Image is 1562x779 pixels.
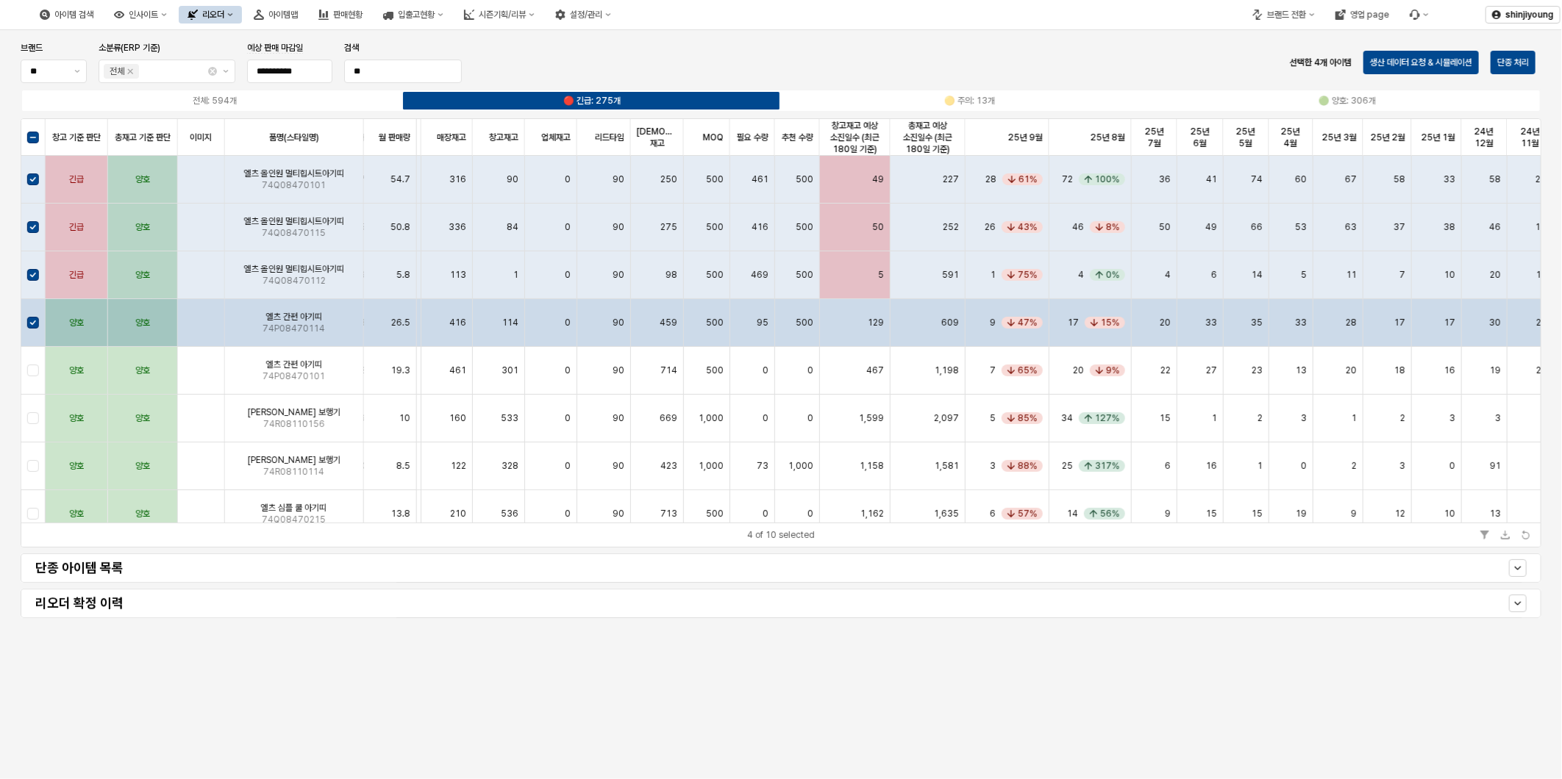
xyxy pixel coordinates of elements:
div: 아이템 검색 [31,6,102,24]
span: 74 [1251,173,1263,185]
span: MOQ [703,132,724,143]
span: 양호 [135,269,150,281]
span: 0 [565,269,571,281]
span: 3 [1399,460,1405,472]
span: 22 [1536,317,1547,329]
span: 11 [1536,269,1547,281]
button: Show [1509,595,1527,612]
span: 72 [1062,173,1073,185]
span: 24년 12월 [1468,126,1501,149]
span: 25년 9월 [1008,132,1043,143]
span: 1,000 [699,412,724,424]
span: 1 [991,269,996,281]
div: 판매현황 [333,10,363,20]
span: 양호 [135,508,150,520]
div: 🔴 긴급: 275개 [563,96,621,106]
div: 🟢 양호: 306개 [1319,96,1376,106]
span: 26 [985,221,996,233]
span: 2 [1258,412,1263,424]
span: 양호 [135,460,150,472]
span: 500 [706,221,724,233]
div: 브랜드 전환 [1267,10,1306,20]
button: Refresh [1517,526,1535,544]
span: 0 [807,412,813,424]
div: 판매현황 [310,6,371,24]
span: 0 [565,173,571,185]
span: 6 [1165,460,1171,472]
span: 20 [1536,173,1547,185]
span: 536 [501,508,518,520]
span: 73 [757,460,768,472]
span: 엘츠 간편 아기띠 [266,311,322,323]
div: 영업 page [1327,6,1398,24]
span: 90 [613,269,624,281]
span: 2 [1400,412,1405,424]
p: 단종 처리 [1497,57,1529,68]
span: [PERSON_NAME] 보행기 [248,406,340,418]
span: 리드타임 [595,132,624,143]
span: 74Q08470112 [263,275,326,287]
span: 459 [660,317,677,329]
strong: 선택한 4개 아이템 [1290,57,1352,68]
p: 생산 데이터 요청 & 시뮬레이션 [1370,57,1472,68]
span: 양호 [69,365,84,376]
span: 90 [613,365,624,376]
span: 90 [613,508,624,520]
span: 3 [990,460,996,472]
div: 317% [1095,460,1119,472]
span: 17 [1444,317,1455,329]
span: 500 [706,173,724,185]
span: 1 [1258,460,1263,472]
button: Show [1509,559,1527,577]
span: 10 [1444,269,1455,281]
span: 1,599 [860,412,885,424]
span: 328 [502,460,518,472]
div: 57% [1018,508,1037,520]
span: 1,198 [935,365,959,376]
span: 50 [873,221,885,233]
div: 버그 제보 및 기능 개선 요청 [1401,6,1438,24]
span: 49 [873,173,885,185]
span: 41 [1206,173,1217,185]
span: 1,158 [860,460,885,472]
span: 19.3 [391,365,410,376]
span: 33 [1444,173,1455,185]
span: 7 [990,365,996,376]
span: 16 [1444,365,1455,376]
span: 98 [666,269,677,281]
span: 500 [706,317,724,329]
span: 27 [1206,365,1217,376]
span: 양호 [135,173,150,185]
span: 28 [985,173,996,185]
button: 브랜드 전환 [1244,6,1324,24]
div: 0% [1106,269,1119,281]
span: 423 [660,460,677,472]
span: 90 [613,173,624,185]
span: [PERSON_NAME] 보행기 [248,454,340,466]
span: 35 [1251,317,1263,329]
span: 창고재고 예상 소진일수 (최근 180일 기준) [826,120,885,155]
button: 생산 데이터 요청 & 시뮬레이션 [1363,51,1479,74]
span: 609 [941,317,959,329]
span: 469 [751,269,768,281]
span: 90 [613,460,624,472]
span: 66 [1251,221,1263,233]
span: 1,162 [861,508,885,520]
div: 리오더 [179,6,242,24]
span: 1 [513,269,518,281]
span: 0 [565,365,571,376]
div: 🟡 주의: 13개 [944,96,995,106]
span: 1,000 [699,460,724,472]
span: 74Q08470101 [262,179,326,191]
button: 입출고현황 [374,6,452,24]
span: 16 [1206,460,1217,472]
div: 9% [1106,365,1119,376]
span: 25년 8월 [1091,132,1125,143]
span: 양호 [135,317,150,329]
span: 22 [1160,365,1171,376]
span: 0 [1301,460,1307,472]
span: 33 [1295,317,1307,329]
span: 품명(스타일명) [269,132,319,143]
